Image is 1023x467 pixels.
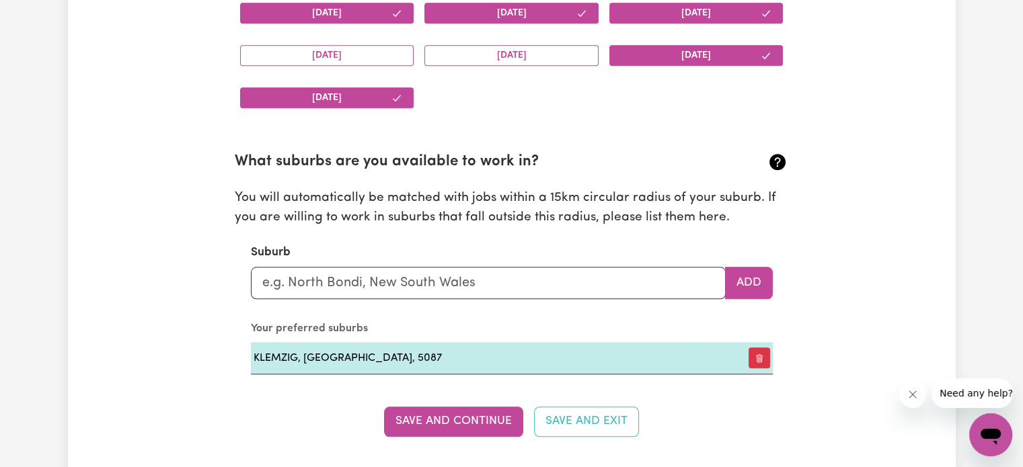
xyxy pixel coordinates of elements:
[899,381,926,408] iframe: Close message
[240,87,414,108] button: [DATE]
[609,45,784,66] button: [DATE]
[969,413,1012,456] iframe: Button to launch messaging window
[251,342,709,374] td: KLEMZIG, [GEOGRAPHIC_DATA], 5087
[534,407,639,436] button: Save and Exit
[749,347,770,368] button: Remove preferred suburb
[240,45,414,66] button: [DATE]
[235,189,789,228] p: You will automatically be matched with jobs within a 15km circular radius of your suburb. If you ...
[609,3,784,24] button: [DATE]
[251,244,291,261] label: Suburb
[932,378,1012,408] iframe: Message from company
[384,407,523,436] button: Save and Continue
[424,45,599,66] button: [DATE]
[8,9,81,20] span: Need any help?
[251,267,726,299] input: e.g. North Bondi, New South Wales
[235,153,697,171] h2: What suburbs are you available to work in?
[240,3,414,24] button: [DATE]
[251,315,773,342] caption: Your preferred suburbs
[424,3,599,24] button: [DATE]
[725,267,773,299] button: Add to preferred suburbs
